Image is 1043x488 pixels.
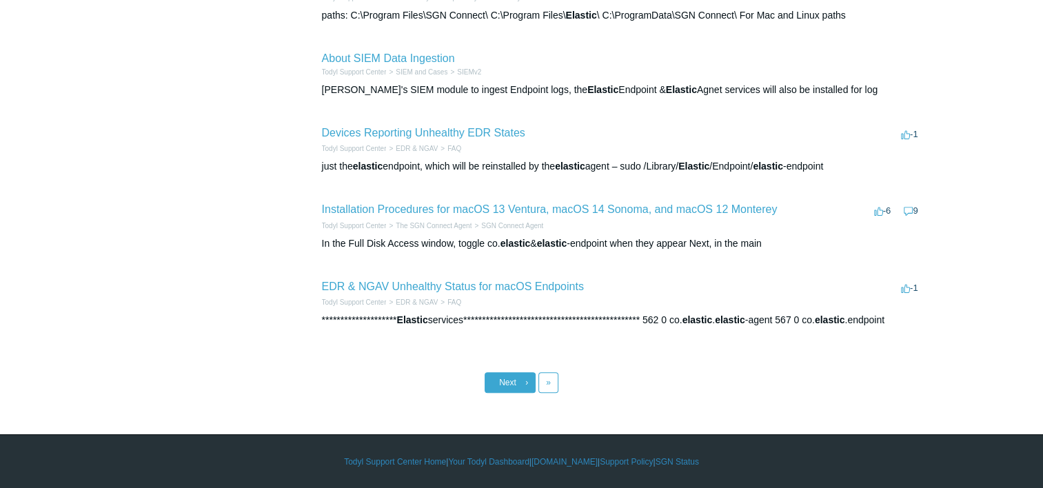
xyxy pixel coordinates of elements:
[566,10,597,21] em: Elastic
[678,161,709,172] em: Elastic
[874,205,891,216] span: -6
[386,143,438,154] li: EDR & NGAV
[322,143,387,154] li: Todyl Support Center
[344,456,446,468] a: Todyl Support Center Home
[682,314,713,325] em: elastic
[322,68,387,76] a: Todyl Support Center
[353,161,383,172] em: elastic
[438,143,461,154] li: FAQ
[901,283,918,293] span: -1
[448,456,529,468] a: Your Todyl Dashboard
[500,238,531,249] em: elastic
[322,298,387,306] a: Todyl Support Center
[531,456,598,468] a: [DOMAIN_NAME]
[322,8,922,23] div: paths: C:\Program Files\SGN Connect\ C:\Program Files\ \ C:\ProgramData\SGN Connect\ For Mac and ...
[322,236,922,251] div: In the Full Disk Access window, toggle co. & -endpoint when they appear Next, in the main
[322,297,387,307] li: Todyl Support Center
[322,83,922,97] div: [PERSON_NAME]'s SIEM module to ingest Endpoint logs, the Endpoint & Agnet services will also be i...
[322,203,778,215] a: Installation Procedures for macOS 13 Ventura, macOS 14 Sonoma, and macOS 12 Monterey
[396,68,447,76] a: SIEM and Cases
[396,145,438,152] a: EDR & NGAV
[481,222,543,230] a: SGN Connect Agent
[587,84,618,95] em: Elastic
[322,127,525,139] a: Devices Reporting Unhealthy EDR States
[815,314,845,325] em: elastic
[499,378,516,387] span: Next
[322,159,922,174] div: just the endpoint, which will be reinstalled by the agent – sudo /Library/ /Endpoint/ -endpoint
[555,161,585,172] em: elastic
[438,297,461,307] li: FAQ
[396,298,438,306] a: EDR & NGAV
[753,161,783,172] em: elastic
[904,205,918,216] span: 9
[386,221,472,231] li: The SGN Connect Agent
[600,456,653,468] a: Support Policy
[396,222,472,230] a: The SGN Connect Agent
[537,238,567,249] em: elastic
[447,298,461,306] a: FAQ
[386,297,438,307] li: EDR & NGAV
[322,222,387,230] a: Todyl Support Center
[386,67,447,77] li: SIEM and Cases
[485,372,536,393] a: Next
[546,378,551,387] span: »
[901,129,918,139] span: -1
[322,281,584,292] a: EDR & NGAV Unhealthy Status for macOS Endpoints
[322,52,455,64] a: About SIEM Data Ingestion
[525,378,528,387] span: ›
[656,456,699,468] a: SGN Status
[447,67,481,77] li: SIEMv2
[322,221,387,231] li: Todyl Support Center
[472,221,543,231] li: SGN Connect Agent
[666,84,697,95] em: Elastic
[457,68,481,76] a: SIEMv2
[322,145,387,152] a: Todyl Support Center
[322,67,387,77] li: Todyl Support Center
[447,145,461,152] a: FAQ
[122,456,922,468] div: | | | |
[396,314,427,325] em: Elastic
[715,314,745,325] em: elastic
